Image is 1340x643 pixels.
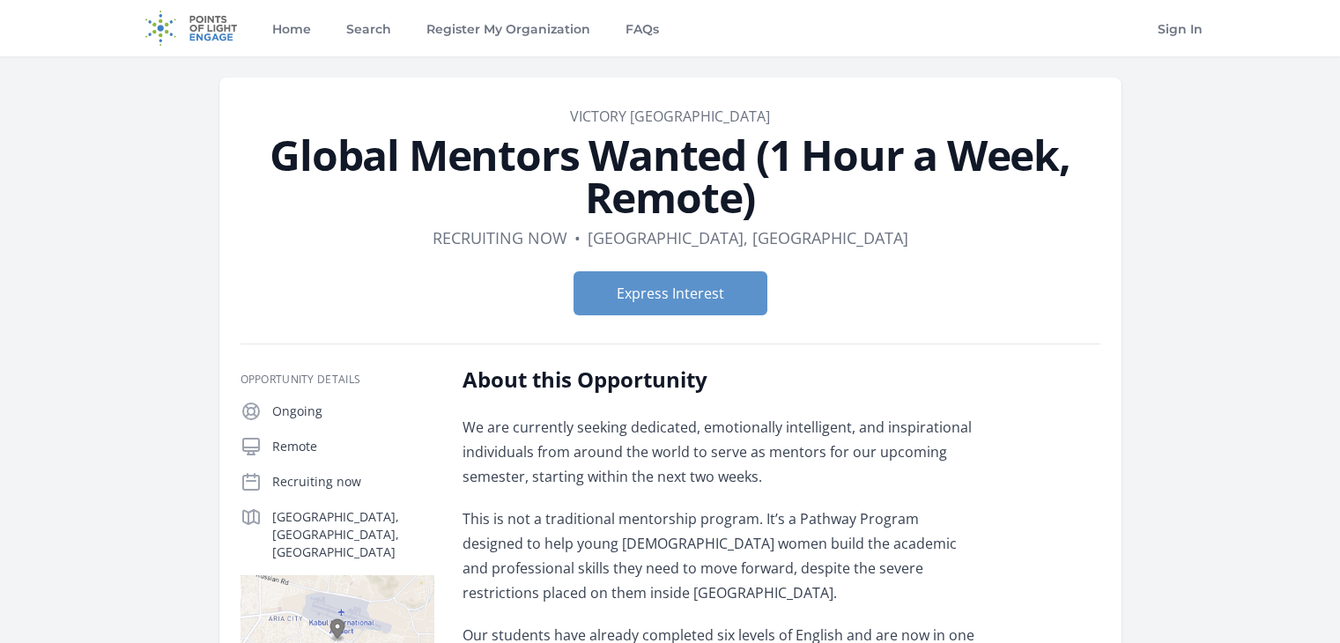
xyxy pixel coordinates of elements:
h1: Global Mentors Wanted (1 Hour a Week, Remote) [241,134,1100,218]
h2: About this Opportunity [463,366,978,394]
p: Ongoing [272,403,434,420]
p: Recruiting now [272,473,434,491]
a: Victory [GEOGRAPHIC_DATA] [570,107,770,126]
p: This is not a traditional mentorship program. It’s a Pathway Program designed to help young [DEMO... [463,506,978,605]
p: [GEOGRAPHIC_DATA], [GEOGRAPHIC_DATA], [GEOGRAPHIC_DATA] [272,508,434,561]
dd: [GEOGRAPHIC_DATA], [GEOGRAPHIC_DATA] [588,225,908,250]
dd: Recruiting now [433,225,567,250]
p: We are currently seeking dedicated, emotionally intelligent, and inspirational individuals from a... [463,415,978,489]
button: Express Interest [574,271,767,315]
p: Remote [272,438,434,455]
div: • [574,225,581,250]
h3: Opportunity Details [241,373,434,387]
